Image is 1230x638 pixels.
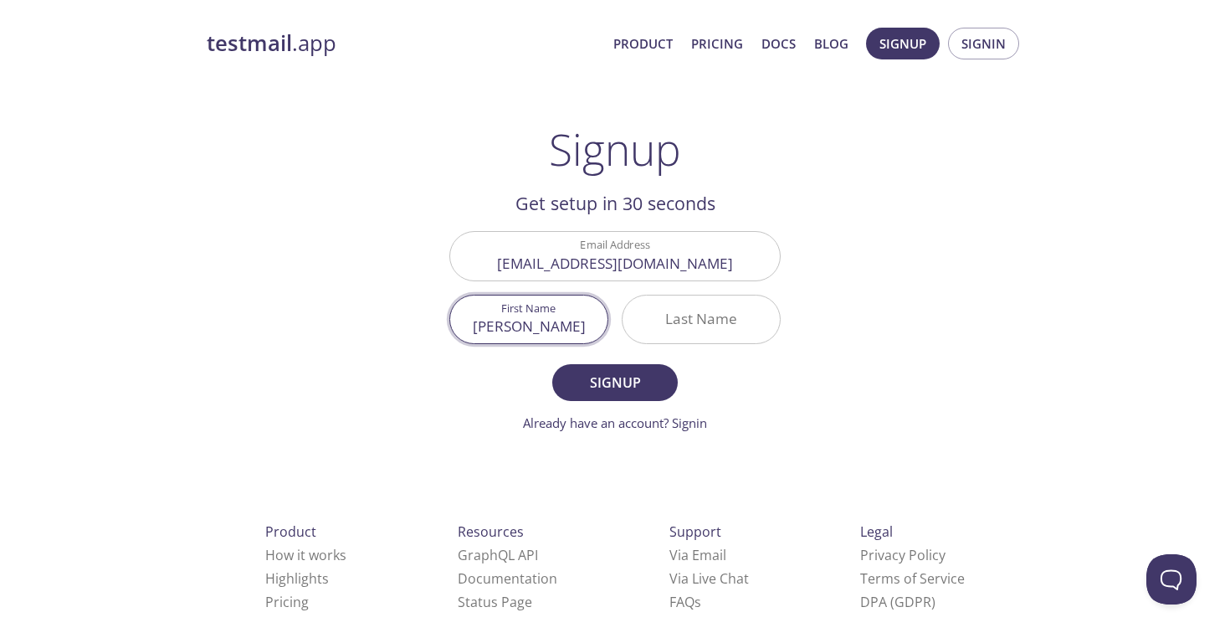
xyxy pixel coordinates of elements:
button: Signup [866,28,940,59]
span: Signin [961,33,1006,54]
span: Support [669,522,721,541]
button: Signup [552,364,678,401]
a: Privacy Policy [860,546,946,564]
button: Signin [948,28,1019,59]
h1: Signup [549,124,681,174]
h2: Get setup in 30 seconds [449,189,781,218]
span: Signup [879,33,926,54]
span: Signup [571,371,659,394]
a: Documentation [458,569,557,588]
a: Pricing [265,593,309,611]
a: Docs [761,33,796,54]
iframe: Help Scout Beacon - Open [1146,554,1197,605]
span: Legal [860,522,893,541]
a: Already have an account? Signin [523,414,707,431]
a: testmail.app [207,29,600,58]
a: FAQ [669,593,701,611]
a: GraphQL API [458,546,538,564]
span: s [694,593,701,611]
a: Via Email [669,546,726,564]
a: Via Live Chat [669,569,749,588]
a: Product [613,33,673,54]
span: Product [265,522,316,541]
a: Highlights [265,569,329,588]
a: Terms of Service [860,569,965,588]
a: DPA (GDPR) [860,593,935,611]
a: How it works [265,546,346,564]
span: Resources [458,522,524,541]
a: Status Page [458,593,532,611]
a: Blog [814,33,848,54]
strong: testmail [207,28,292,58]
a: Pricing [691,33,743,54]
